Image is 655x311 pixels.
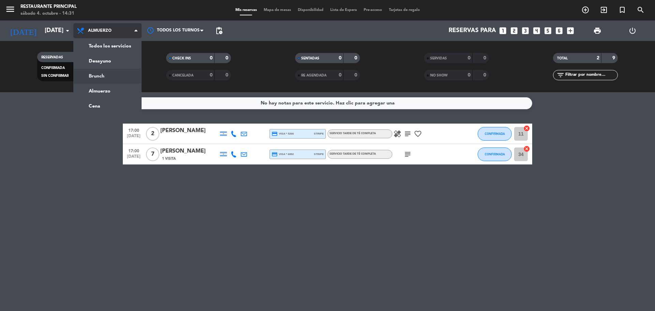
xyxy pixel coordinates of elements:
span: [DATE] [125,134,142,142]
i: looks_6 [555,26,564,35]
i: looks_two [510,26,519,35]
span: Reservas para [449,27,496,34]
i: add_circle_outline [581,6,589,14]
i: filter_list [556,71,565,79]
div: [PERSON_NAME] [160,126,218,135]
i: cancel [523,145,530,152]
span: 17:00 [125,146,142,154]
strong: 0 [210,56,213,60]
span: 17:00 [125,126,142,134]
span: CONFIRMADA [41,66,65,70]
span: pending_actions [215,27,223,35]
strong: 9 [612,56,616,60]
a: Todos los servicios [74,39,141,54]
i: menu [5,4,15,14]
i: subject [404,130,412,138]
div: No hay notas para este servicio. Haz clic para agregar una [261,99,395,107]
strong: 0 [483,56,487,60]
i: search [637,6,645,14]
a: Brunch [74,69,141,84]
div: Restaurante Principal [20,3,77,10]
button: menu [5,4,15,17]
i: looks_5 [543,26,552,35]
span: stripe [314,152,324,156]
strong: 0 [339,73,341,77]
i: [DATE] [5,23,41,38]
strong: 0 [354,56,359,60]
span: Lista de Espera [327,8,360,12]
span: Pre-acceso [360,8,385,12]
input: Filtrar por nombre... [565,71,617,79]
i: add_box [566,26,575,35]
span: SIN CONFIRMAR [41,74,69,77]
a: Cena [74,99,141,114]
strong: 0 [468,56,470,60]
i: credit_card [272,131,278,137]
i: favorite_border [414,130,422,138]
span: SERVIDAS [430,57,447,60]
i: credit_card [272,151,278,157]
div: [PERSON_NAME] [160,147,218,156]
span: Tarjetas de regalo [385,8,423,12]
span: print [593,27,601,35]
strong: 0 [210,73,213,77]
span: RE AGENDADA [301,74,326,77]
span: Mapa de mesas [260,8,294,12]
i: looks_one [498,26,507,35]
span: CONFIRMADA [485,132,505,136]
span: SERVICIO TARDE DE TÉ COMPLETA [330,132,376,135]
strong: 0 [339,56,341,60]
span: RESERVADAS [41,56,63,59]
i: looks_3 [521,26,530,35]
span: [DATE] [125,154,142,162]
a: Desayuno [74,54,141,69]
span: CHECK INS [172,57,191,60]
strong: 0 [483,73,487,77]
strong: 0 [468,73,470,77]
span: visa * 5266 [272,131,294,137]
strong: 0 [354,73,359,77]
span: 2 [146,127,159,141]
a: Almuerzo [74,84,141,99]
span: SERVICIO TARDE DE TÉ COMPLETA [330,153,376,155]
i: cancel [523,125,530,132]
span: CANCELADA [172,74,193,77]
span: Almuerzo [88,28,112,33]
span: Mis reservas [232,8,260,12]
i: looks_4 [532,26,541,35]
span: 7 [146,147,159,161]
i: exit_to_app [600,6,608,14]
span: TOTAL [557,57,568,60]
i: healing [393,130,402,138]
span: NO SHOW [430,74,448,77]
span: stripe [314,131,324,136]
button: CONFIRMADA [478,147,512,161]
span: SENTADAS [301,57,319,60]
i: power_settings_new [628,27,637,35]
span: visa * 6892 [272,151,294,157]
div: sábado 4. octubre - 14:31 [20,10,77,17]
i: turned_in_not [618,6,626,14]
i: subject [404,150,412,158]
span: Disponibilidad [294,8,327,12]
button: CONFIRMADA [478,127,512,141]
span: 1 Visita [162,156,176,161]
i: arrow_drop_down [63,27,72,35]
span: CONFIRMADA [485,152,505,156]
strong: 2 [597,56,599,60]
strong: 0 [225,73,230,77]
div: LOG OUT [615,20,650,41]
strong: 0 [225,56,230,60]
